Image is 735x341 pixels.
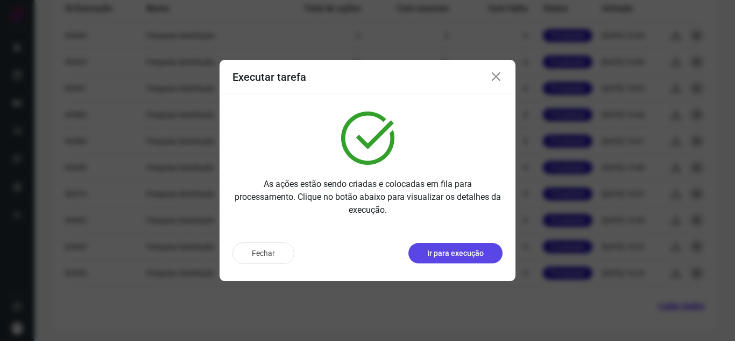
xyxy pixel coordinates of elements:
h3: Executar tarefa [232,71,306,83]
img: verified.svg [341,112,394,165]
button: Ir para execução [408,243,503,263]
p: As ações estão sendo criadas e colocadas em fila para processamento. Clique no botão abaixo para ... [232,178,503,217]
p: Ir para execução [427,248,484,259]
button: Fechar [232,242,294,264]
